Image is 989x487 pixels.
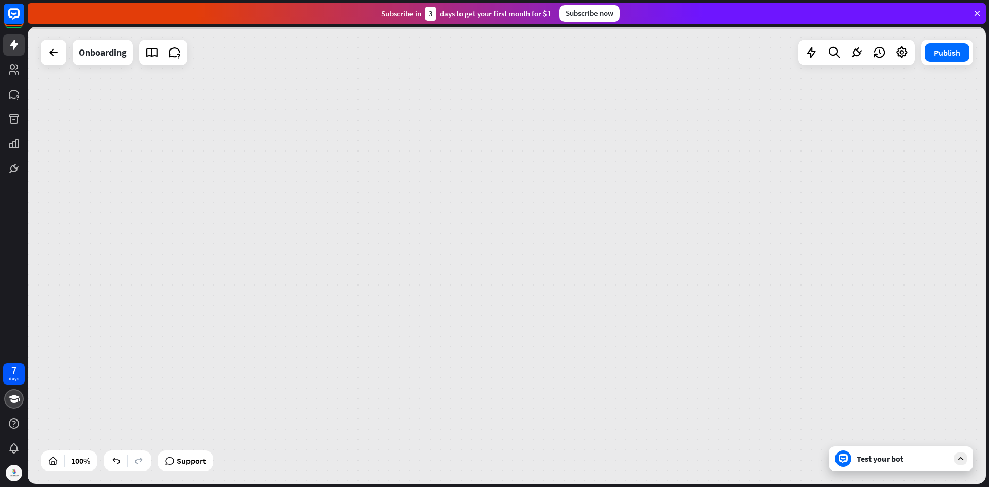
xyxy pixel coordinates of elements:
[9,375,19,382] div: days
[381,7,551,21] div: Subscribe in days to get your first month for $1
[559,5,620,22] div: Subscribe now
[425,7,436,21] div: 3
[11,366,16,375] div: 7
[3,363,25,385] a: 7 days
